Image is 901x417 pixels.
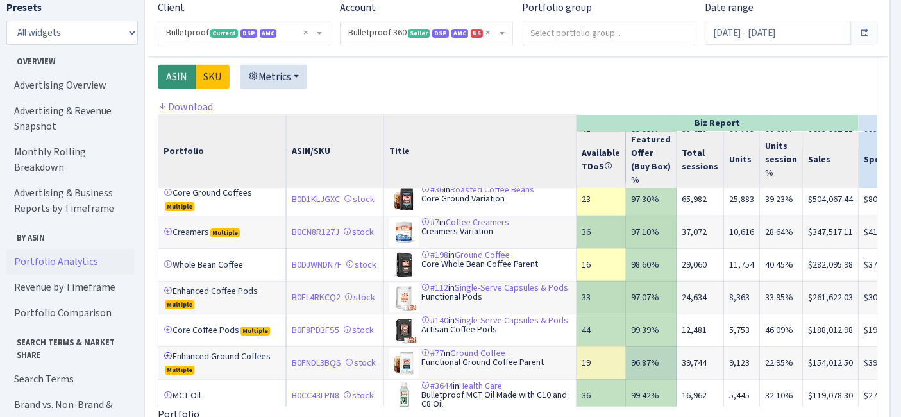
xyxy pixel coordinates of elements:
th: Total sessions [677,132,724,189]
td: 97.10% [626,216,677,248]
label: SKU [195,65,230,89]
td: in Functional Pods [384,281,577,314]
a: #140 [422,314,449,327]
td: 44 [577,314,626,346]
span: Current [210,29,238,38]
a: B0FNDL3BQS [292,357,341,369]
a: #7 [422,216,440,228]
th: Portfolio [158,115,287,189]
a: Ground Coffee [451,347,506,359]
label: ASIN [158,65,196,89]
td: 29,060 [677,248,724,281]
span: DSP [432,29,449,38]
td: 12,481 [677,314,724,346]
td: $504,067.44 [803,183,859,216]
span: Bulletproof <span class="badge badge-success">Current</span><span class="badge badge-primary">DSP... [158,21,330,46]
th: Title [384,115,577,189]
span: By ASIN [7,226,134,244]
a: #36 [422,183,444,196]
td: 9,123 [724,346,760,379]
th: Featured Offer (Buy Box) % [626,132,677,189]
td: in Core Whole Bean Coffee Parent [384,248,577,281]
td: 10,616 [724,216,760,248]
td: 96.87% [626,346,677,379]
td: 19 [577,346,626,379]
span: Multiple [165,300,194,309]
th: Biz Report [577,115,859,132]
img: 4178hSwjRWL._SL75_.jpg [390,283,422,312]
a: Monthly Rolling Breakdown [6,139,135,180]
td: 97.07% [626,281,677,314]
a: stock [344,291,375,303]
span: Remove all items [486,26,491,39]
a: Search Terms [6,366,135,392]
td: 33 [577,281,626,314]
span: Seller [408,29,430,38]
td: in Bulletproof MCT Oil Made with C10 and C8 Oil [384,379,577,412]
td: 22.95% [760,346,803,379]
a: Portfolio Analytics [6,249,135,275]
td: 36 [577,379,626,412]
td: in Artisan Coffee Pods [384,314,577,346]
td: 99.42% [626,379,677,412]
span: Multiple [165,366,194,375]
a: Advertising & Business Reports by Timeframe [6,180,135,221]
button: Metrics [240,65,307,89]
td: MCT Oil [158,379,287,412]
td: 39.23% [760,183,803,216]
span: AMC [451,29,468,38]
a: stock [343,226,374,238]
a: #77 [422,347,444,359]
a: Single-Serve Capsules & Pods [455,282,569,294]
span: DSP [240,29,257,38]
th: ASIN/SKU [287,115,384,189]
a: Portfolio Comparison [6,300,135,326]
td: Creamers [158,216,287,248]
td: $154,012.50 [803,346,859,379]
span: Bulletproof <span class="badge badge-success">Current</span><span class="badge badge-primary">DSP... [166,26,314,39]
span: Remove all items [303,26,308,39]
td: 33.95% [760,281,803,314]
a: stock [346,259,376,271]
td: 28.64% [760,216,803,248]
a: Revenue by Timeframe [6,275,135,300]
td: 99.39% [626,314,677,346]
td: 65,982 [677,183,724,216]
a: #3644 [422,380,453,392]
td: 98.60% [626,248,677,281]
td: $188,012.98 [803,314,859,346]
a: #112 [422,282,449,294]
span: Bulletproof 360 <span class="badge badge-success">Seller</span><span class="badge badge-primary">... [341,21,512,46]
td: 37,072 [677,216,724,248]
td: 25,883 [724,183,760,216]
td: 40.45% [760,248,803,281]
td: 39,744 [677,346,724,379]
td: in Core Ground Variation [384,183,577,216]
a: B0CN8R127J [292,226,339,238]
a: B0FL4RKCQ2 [292,291,341,303]
a: stock [345,357,376,369]
a: stock [343,324,374,336]
th: Units [724,132,760,189]
span: AMC [260,29,276,38]
input: Select portfolio group... [523,21,695,44]
th: Units session % [760,132,803,189]
td: $347,517.11 [803,216,859,248]
th: Sales [803,132,859,189]
a: B0D1KLJGXC [292,193,340,205]
span: Multiple [240,327,270,336]
a: Advertising Overview [6,72,135,98]
td: 32.10% [760,379,803,412]
td: 24,634 [677,281,724,314]
td: Enhanced Coffee Pods [158,281,287,314]
img: 31VywRNhMqL._SL75_.jpg [390,381,422,411]
td: 97.30% [626,183,677,216]
td: $119,078.30 [803,379,859,412]
span: Bulletproof 360 <span class="badge badge-success">Seller</span><span class="badge badge-primary">... [348,26,496,39]
td: 8,363 [724,281,760,314]
a: Health Care [460,380,503,392]
a: #198 [422,249,449,261]
td: in Functional Ground Coffee Parent [384,346,577,379]
span: Search Terms & Market Share [7,331,134,361]
img: 41J5LgpOZvL._SL75_.jpg [390,217,422,247]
